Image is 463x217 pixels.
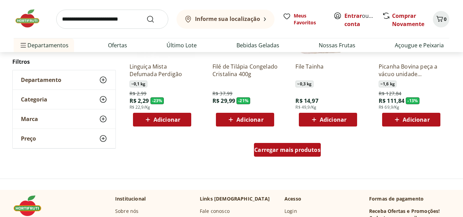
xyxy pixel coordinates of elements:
a: Sobre nós [115,208,138,215]
img: Hortifruti [14,195,48,216]
button: Adicionar [382,113,440,126]
button: Adicionar [133,113,191,126]
span: R$ 37,99 [212,90,232,97]
span: Adicionar [403,117,429,122]
button: Marca [13,109,115,129]
button: Menu [19,37,27,53]
button: Submit Search [146,15,163,23]
a: Carregar mais produtos [254,143,321,159]
a: Login [284,208,297,215]
span: R$ 22,9/Kg [130,105,150,110]
span: R$ 14,97 [295,97,318,105]
span: 0 [444,16,447,22]
span: R$ 127,84 [379,90,401,97]
a: Picanha Bovina peça a vácuo unidade aproximadamente 1,6kg [379,63,444,78]
span: R$ 111,84 [379,97,404,105]
a: Criar conta [344,12,382,28]
a: Comprar Novamente [392,12,424,28]
span: ~ 0,3 kg [295,81,313,87]
span: - 23 % [150,97,164,104]
a: Bebidas Geladas [236,41,279,49]
span: Preço [21,135,36,142]
span: - 13 % [406,97,419,104]
a: Entrar [344,12,362,20]
b: Informe sua localização [195,15,260,23]
span: R$ 2,29 [130,97,149,105]
span: ~ 1,6 kg [379,81,397,87]
span: R$ 29,99 [212,97,235,105]
button: Carrinho [433,11,449,27]
p: Links [DEMOGRAPHIC_DATA] [200,195,270,202]
span: Adicionar [154,117,180,122]
h3: Receba Ofertas e Promoções! [369,208,440,215]
button: Preço [13,129,115,148]
a: File Tainha [295,63,361,78]
span: Categoria [21,96,47,103]
a: Nossas Frutas [319,41,355,49]
a: Linguiça Mista Defumada Perdigão [130,63,195,78]
button: Categoria [13,90,115,109]
input: search [56,10,168,29]
span: ou [344,12,375,28]
button: Informe sua localização [176,10,275,29]
a: Último Lote [167,41,197,49]
p: Institucional [115,195,146,202]
button: Adicionar [216,113,274,126]
p: Acesso [284,195,301,202]
span: Departamentos [19,37,69,53]
span: R$ 2,99 [130,90,147,97]
span: Adicionar [236,117,263,122]
a: Açougue e Peixaria [395,41,444,49]
span: Meus Favoritos [294,12,325,26]
span: Carregar mais produtos [254,147,320,153]
span: R$ 49,9/Kg [295,105,316,110]
span: Adicionar [320,117,346,122]
span: R$ 69,9/Kg [379,105,400,110]
a: Filé de Tilápia Congelado Cristalina 400g [212,63,278,78]
a: Ofertas [108,41,127,49]
span: Marca [21,116,38,122]
span: ~ 0,1 kg [130,81,147,87]
img: Hortifruti [14,8,48,29]
a: Fale conosco [200,208,230,215]
button: Adicionar [299,113,357,126]
span: - 21 % [236,97,250,104]
a: Meus Favoritos [283,12,325,26]
h2: Filtros [12,55,116,69]
p: Formas de pagamento [369,195,449,202]
span: Departamento [21,76,61,83]
button: Departamento [13,70,115,89]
